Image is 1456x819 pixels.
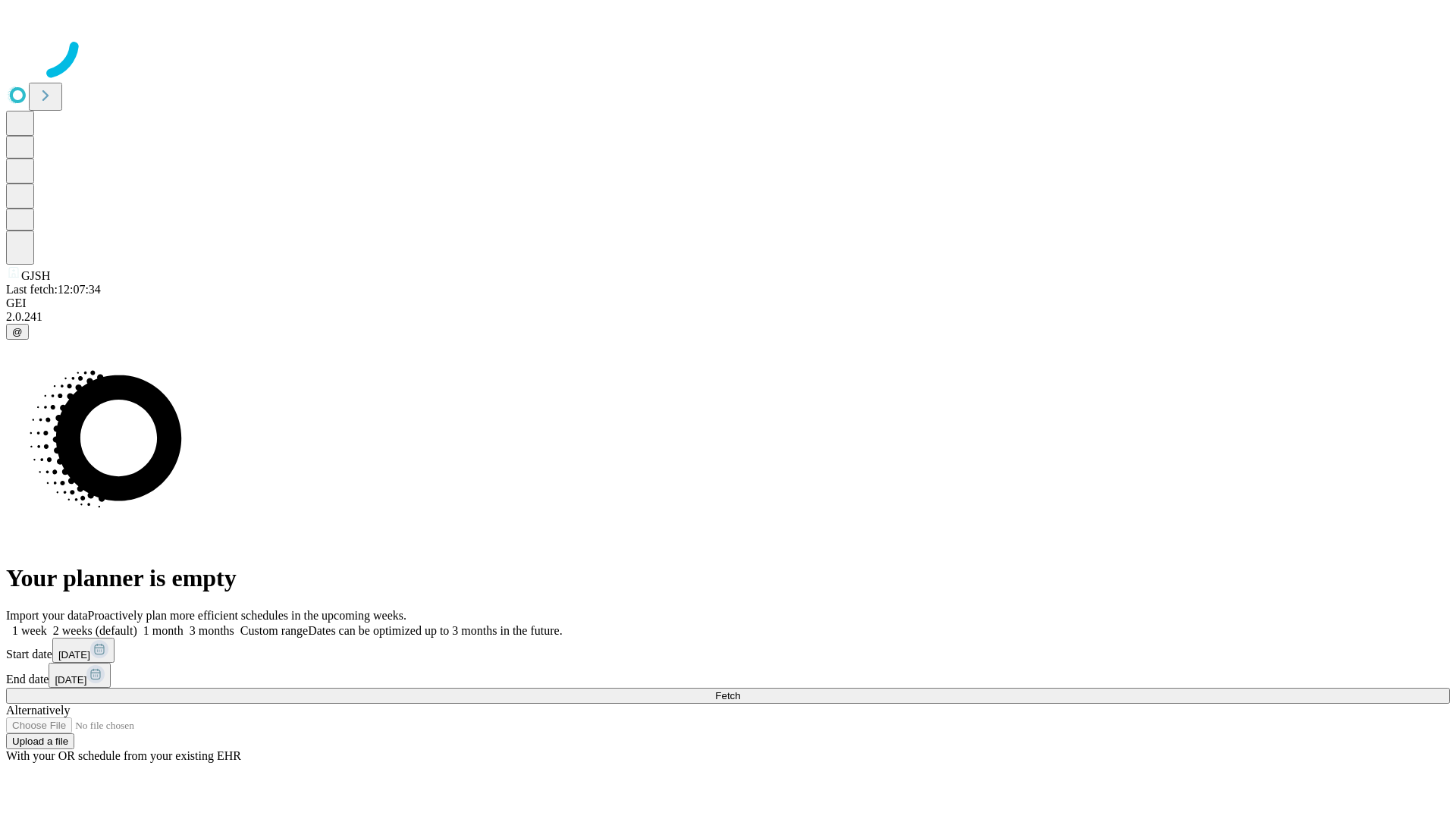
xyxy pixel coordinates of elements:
[6,749,241,762] span: With your OR schedule from your existing EHR
[21,269,50,282] span: GJSH
[49,663,111,688] button: [DATE]
[6,733,74,749] button: Upload a file
[6,564,1450,592] h1: Your planner is empty
[52,638,115,663] button: [DATE]
[6,609,88,622] span: Import your data
[6,324,29,340] button: @
[240,624,308,637] span: Custom range
[53,624,137,637] span: 2 weeks (default)
[715,690,740,701] span: Fetch
[88,609,406,622] span: Proactively plan more efficient schedules in the upcoming weeks.
[6,688,1450,704] button: Fetch
[58,649,90,661] span: [DATE]
[6,663,1450,688] div: End date
[6,704,70,717] span: Alternatively
[190,624,234,637] span: 3 months
[143,624,184,637] span: 1 month
[6,310,1450,324] div: 2.0.241
[6,638,1450,663] div: Start date
[6,297,1450,310] div: GEI
[308,624,562,637] span: Dates can be optimized up to 3 months in the future.
[6,283,101,296] span: Last fetch: 12:07:34
[55,674,86,686] span: [DATE]
[12,326,23,337] span: @
[12,624,47,637] span: 1 week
